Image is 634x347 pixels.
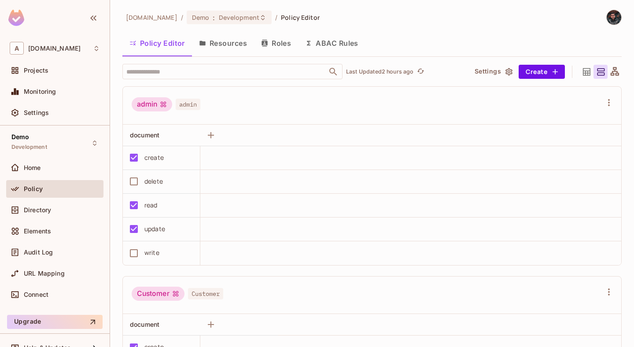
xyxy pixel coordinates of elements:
[24,164,41,171] span: Home
[192,32,254,54] button: Resources
[281,13,320,22] span: Policy Editor
[144,153,164,162] div: create
[24,67,48,74] span: Projects
[10,42,24,55] span: A
[8,10,24,26] img: SReyMgAAAABJRU5ErkJggg==
[415,66,426,77] button: refresh
[181,13,183,22] li: /
[275,13,277,22] li: /
[24,228,51,235] span: Elements
[471,65,515,79] button: Settings
[24,88,56,95] span: Monitoring
[130,321,159,328] span: document
[519,65,565,79] button: Create
[298,32,365,54] button: ABAC Rules
[24,291,48,298] span: Connect
[24,109,49,116] span: Settings
[327,66,339,78] button: Open
[212,14,215,21] span: :
[11,144,47,151] span: Development
[24,207,51,214] span: Directory
[122,32,192,54] button: Policy Editor
[24,185,43,192] span: Policy
[144,200,158,210] div: read
[144,248,159,258] div: write
[417,67,424,76] span: refresh
[28,45,81,52] span: Workspace: abclojistik.com
[188,288,223,299] span: Customer
[346,68,413,75] p: Last Updated 2 hours ago
[24,249,53,256] span: Audit Log
[7,315,103,329] button: Upgrade
[176,99,200,110] span: admin
[132,287,184,301] div: Customer
[126,13,177,22] span: the active workspace
[130,131,159,139] span: document
[11,133,29,140] span: Demo
[192,13,210,22] span: Demo
[144,177,163,186] div: delete
[219,13,259,22] span: Development
[413,66,426,77] span: Click to refresh data
[144,224,165,234] div: update
[607,10,621,25] img: Selmancan KILINÇ
[132,97,172,111] div: admin
[24,270,65,277] span: URL Mapping
[254,32,298,54] button: Roles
